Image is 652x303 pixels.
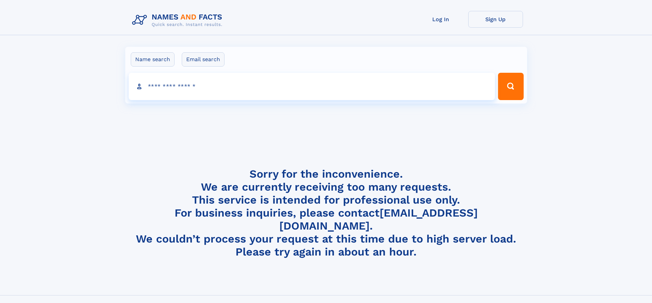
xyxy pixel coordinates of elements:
[129,167,523,259] h4: Sorry for the inconvenience. We are currently receiving too many requests. This service is intend...
[413,11,468,28] a: Log In
[468,11,523,28] a: Sign Up
[279,206,478,232] a: [EMAIL_ADDRESS][DOMAIN_NAME]
[498,73,523,100] button: Search Button
[182,52,225,67] label: Email search
[129,11,228,29] img: Logo Names and Facts
[131,52,175,67] label: Name search
[129,73,495,100] input: search input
